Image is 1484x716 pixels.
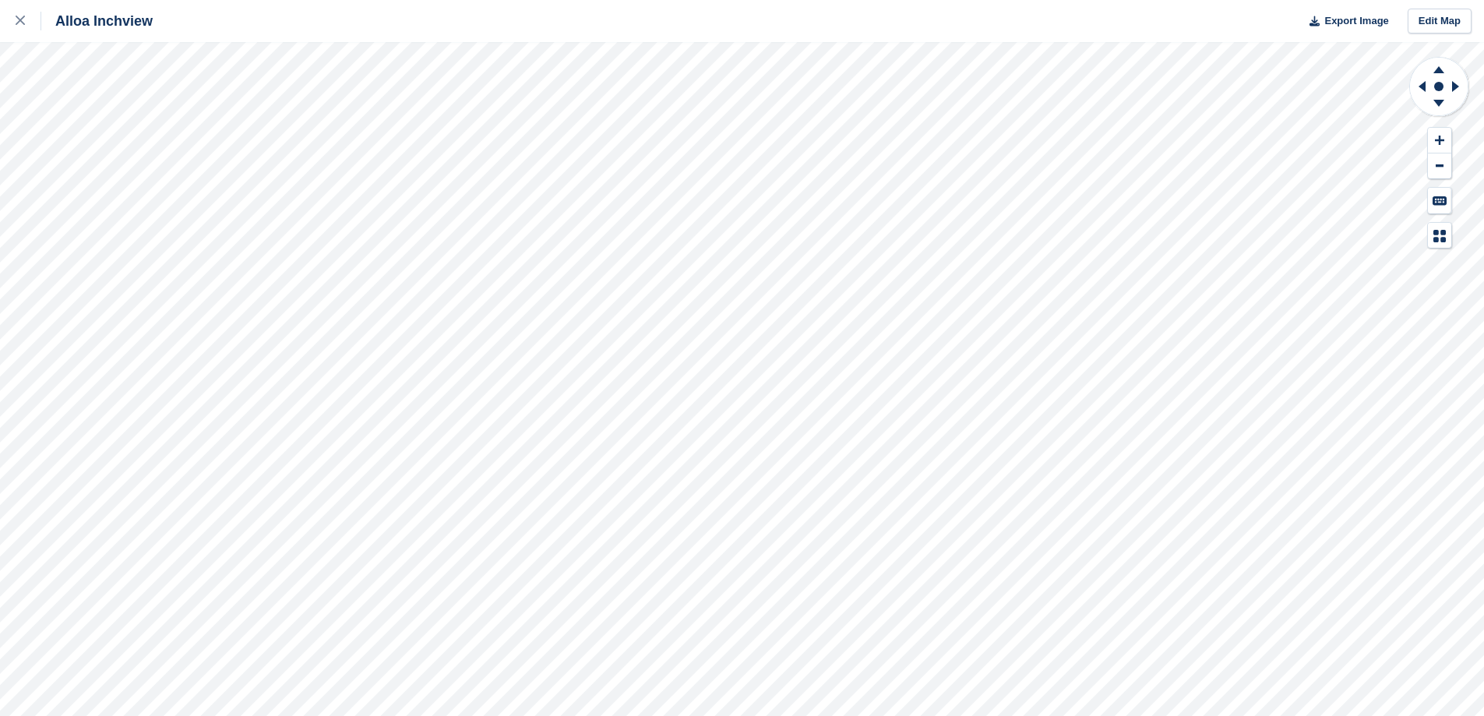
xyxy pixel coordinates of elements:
[1324,13,1388,29] span: Export Image
[1408,9,1472,34] a: Edit Map
[1428,128,1451,153] button: Zoom In
[1428,153,1451,179] button: Zoom Out
[1428,223,1451,249] button: Map Legend
[1300,9,1389,34] button: Export Image
[41,12,153,30] div: Alloa Inchview
[1428,188,1451,213] button: Keyboard Shortcuts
